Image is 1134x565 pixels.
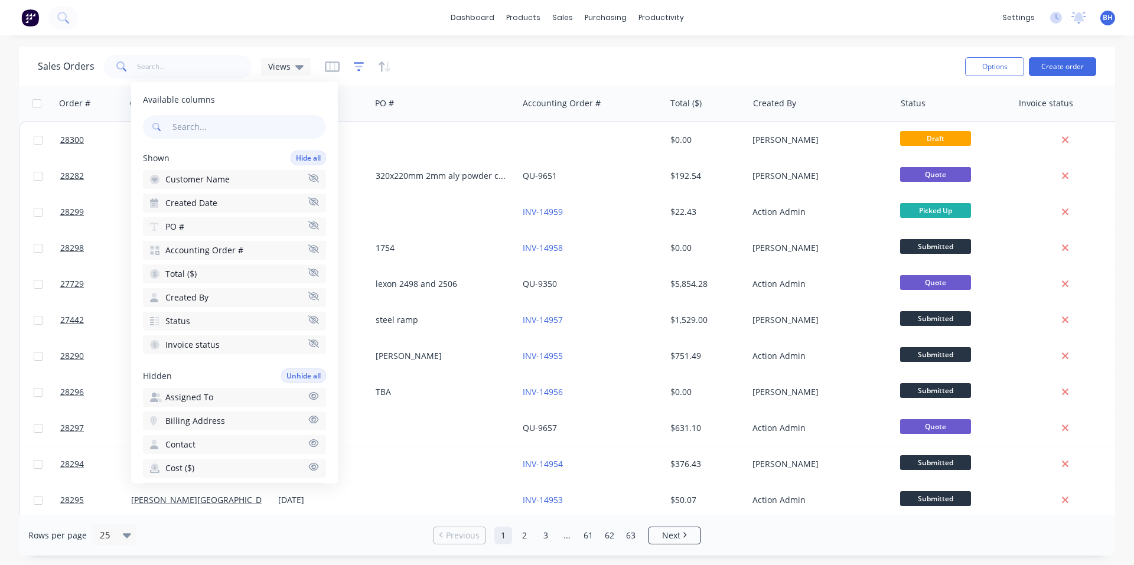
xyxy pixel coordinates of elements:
span: Next [662,530,680,541]
a: Next page [649,530,700,541]
span: Assigned To [165,391,213,403]
span: Billing Address [165,415,225,427]
button: Accounting Order # [143,241,326,260]
span: 28282 [60,170,84,182]
div: Total ($) [670,97,702,109]
button: Assigned To [143,388,326,407]
a: Page 63 [622,527,640,544]
img: Factory [21,9,39,27]
div: PO # [375,97,394,109]
div: [PERSON_NAME] [752,170,884,182]
a: 28294 [60,446,131,482]
span: Submitted [900,383,971,398]
a: Page 2 [516,527,533,544]
span: Customer Name [165,174,230,185]
button: Total ($) [143,264,326,283]
button: PO # [143,217,326,236]
span: Quote [900,419,971,434]
span: Draft [900,131,971,146]
a: 28298 [60,230,131,266]
button: Contact [143,435,326,454]
span: Hidden [143,370,172,382]
span: Cost ($) [165,462,194,474]
a: QU-9651 [523,170,557,181]
a: INV-14956 [523,386,563,397]
div: $0.00 [670,134,739,146]
span: Submitted [900,455,971,470]
div: $631.10 [670,422,739,434]
button: Status [143,312,326,331]
a: Page 3 [537,527,555,544]
span: 28298 [60,242,84,254]
div: $376.43 [670,458,739,470]
div: $1,529.00 [670,314,739,326]
a: INV-14953 [523,494,563,505]
span: Created By [165,292,208,303]
ul: Pagination [428,527,706,544]
button: Created By [143,288,326,307]
span: Created Date [165,197,217,209]
div: sales [546,9,579,27]
div: Customer Name [130,97,194,109]
input: Search... [170,115,326,139]
a: INV-14959 [523,206,563,217]
a: INV-14954 [523,458,563,469]
span: 28300 [60,134,84,146]
span: Invoice status [165,339,220,351]
span: Submitted [900,491,971,506]
span: Total ($) [165,268,197,280]
button: Created Date [143,194,326,213]
div: 1754 [376,242,507,254]
div: [DATE] [278,494,366,506]
span: Submitted [900,239,971,254]
h1: Sales Orders [38,61,94,72]
span: Submitted [900,311,971,326]
a: 27442 [60,302,131,338]
span: Quote [900,167,971,182]
span: Views [268,60,291,73]
div: [PERSON_NAME] [752,314,884,326]
a: 28299 [60,194,131,230]
div: Action Admin [752,206,884,218]
span: 28295 [60,494,84,506]
a: INV-14955 [523,350,563,361]
span: Available columns [143,94,326,106]
a: 28296 [60,374,131,410]
div: [PERSON_NAME] [752,458,884,470]
div: products [500,9,546,27]
button: Unhide all [281,368,326,383]
span: Accounting Order # [165,244,243,256]
div: $751.49 [670,350,739,362]
a: 28300 [60,122,131,158]
a: dashboard [445,9,500,27]
span: BH [1103,12,1113,23]
span: Contact [165,439,195,450]
div: TBA [376,386,507,398]
div: [PERSON_NAME] [752,134,884,146]
div: $0.00 [670,242,739,254]
a: Jump forward [558,527,576,544]
div: Order # [59,97,90,109]
span: PO # [165,221,184,233]
a: QU-9350 [523,278,557,289]
button: Delivery Address [143,482,326,501]
div: productivity [633,9,690,27]
div: Created By [753,97,796,109]
div: lexon 2498 and 2506 [376,278,507,290]
a: [PERSON_NAME][GEOGRAPHIC_DATA] [131,494,279,505]
button: Cost ($) [143,459,326,478]
span: Submitted [900,347,971,362]
span: 28290 [60,350,84,362]
button: Invoice status [143,335,326,354]
span: Status [165,315,190,327]
div: Action Admin [752,422,884,434]
div: $0.00 [670,386,739,398]
div: Status [901,97,926,109]
a: INV-14958 [523,242,563,253]
span: Picked Up [900,203,971,218]
button: Customer Name [143,170,326,189]
input: Search... [137,55,252,79]
div: Action Admin [752,278,884,290]
a: 28297 [60,410,131,446]
a: QU-9657 [523,422,557,433]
